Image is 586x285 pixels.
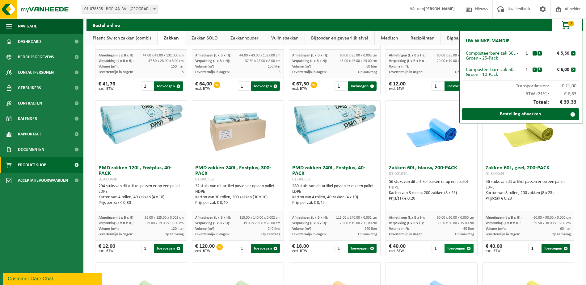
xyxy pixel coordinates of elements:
[389,87,406,91] span: excl. BTW
[432,81,444,91] input: 1
[365,227,377,231] span: 240 liter
[463,97,580,108] div: Totaal:
[239,54,280,57] span: 44.00 x 43.00 x 132.000 cm
[486,171,504,176] span: 01-000544
[195,195,280,200] div: Karton van 30 rollen, 300 zakken (30 x 10)
[389,70,423,74] span: Levertermijn in dagen:
[185,31,224,45] a: Zakken SOLO
[195,249,215,253] span: excl. BTW
[389,190,474,196] div: Karton van 8 rollen, 200 zakken (8 x 25)
[292,184,377,206] div: 280 stuks van dit artikel passen er op een pallet
[18,49,54,65] span: Bedrijfsgegevens
[463,227,474,231] span: 60 liter
[292,65,312,68] span: Volume (m³):
[389,179,474,201] div: 56 stuks van dit artikel passen er op een pallet
[195,189,280,195] div: HDPE
[445,81,473,91] button: Toevoegen
[441,31,469,45] a: Bigbags
[455,233,474,236] span: Op aanvraag
[389,165,474,178] h3: Zakken 60L, blauw, 200-PACK
[348,81,377,91] button: Toevoegen
[143,54,184,57] span: 44.00 x 43.00 x 132.000 cm
[389,244,406,253] div: € 40,00
[466,67,521,77] div: Composteerbare zak 50L - Groen - 10-Pack
[292,81,309,91] div: € 67,50
[486,227,506,231] span: Volume (m³):
[245,59,280,63] span: 37.50 x 28.00 x 8.00 cm
[86,19,126,31] h2: Bestel online
[389,59,424,63] span: Verpakking (L x B x H):
[571,68,575,72] button: x
[261,233,280,236] span: Op aanvraag
[486,221,521,225] span: Verpakking (L x B x H):
[18,111,37,126] span: Kalender
[165,233,184,236] span: Op aanvraag
[521,51,532,56] div: 1
[486,185,571,190] div: LDPE
[99,244,115,253] div: € 12,00
[404,31,441,45] a: Recipiënten
[18,34,41,49] span: Dashboard
[389,249,406,253] span: excl. BTW
[195,200,280,206] div: Prijs per zak € 0,40
[335,244,347,253] input: 1
[18,142,44,157] span: Documenten
[292,200,377,206] div: Prijs per zak € 0,45
[571,51,575,56] button: x
[560,227,571,231] span: 60 liter
[141,244,154,253] input: 1
[95,101,187,146] img: 01-000496
[99,54,134,57] span: Afmetingen (L x B x H):
[195,165,280,182] h3: PMD zakken 240L, Fostplus, 300-PACK
[533,68,537,72] button: -
[3,271,103,285] iframe: chat widget
[279,70,280,74] span: 5
[18,96,42,111] span: Contracten
[463,89,580,97] div: BTW (21%):
[207,101,269,162] img: 01-000532
[195,65,215,68] span: Volume (m³):
[195,244,215,253] div: € 120,00
[154,81,183,91] button: Toevoegen
[18,65,54,80] span: Contactpersonen
[99,221,133,225] span: Verpakking (L x B x H):
[99,81,115,91] div: € 41,76
[292,227,312,231] span: Volume (m³):
[521,67,532,72] div: 1
[18,173,68,188] span: Acceptatievoorwaarden
[292,165,377,182] h3: PMD zakken 240L, Fostplus, 40-PACK
[463,81,580,89] div: Transportkosten:
[195,59,230,63] span: Verpakking (L x B x H):
[568,21,574,27] span: 2
[358,233,377,236] span: Op aanvraag
[445,244,473,253] button: Toevoegen
[268,65,280,68] span: 150 liter
[552,233,571,236] span: Op aanvraag
[99,65,119,68] span: Volume (m³):
[99,70,133,74] span: Levertermijn in dagen:
[462,108,579,120] a: Bestelling afwerken
[455,70,474,74] span: Op aanvraag
[251,81,280,91] button: Toevoegen
[463,34,512,48] h2: Uw winkelmandje
[366,65,377,68] span: 60 liter
[195,81,212,91] div: € 64,00
[99,249,115,253] span: excl. BTW
[292,233,327,236] span: Levertermijn in dagen:
[533,51,537,56] button: -
[251,244,280,253] button: Toevoegen
[292,244,309,253] div: € 18,00
[99,195,184,200] div: Karton van 4 rollen, 40 zakken (4 x 10)
[195,70,230,74] span: Levertermijn in dagen:
[542,244,570,253] button: Toevoegen
[292,59,327,63] span: Verpakking (L x B x H):
[340,59,377,63] span: 45.00 x 26.00 x 23.00 cm
[538,68,542,72] button: +
[486,196,571,201] div: Prijs/zak € 0,20
[486,190,571,196] div: Karton van 8 rollen, 200 zakken (8 x 25)
[497,101,559,162] img: 01-000544
[292,195,377,200] div: Karton van 4 rollen, 40 zakken (4 x 10)
[292,70,327,74] span: Levertermijn in dagen:
[171,65,184,68] span: 150 liter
